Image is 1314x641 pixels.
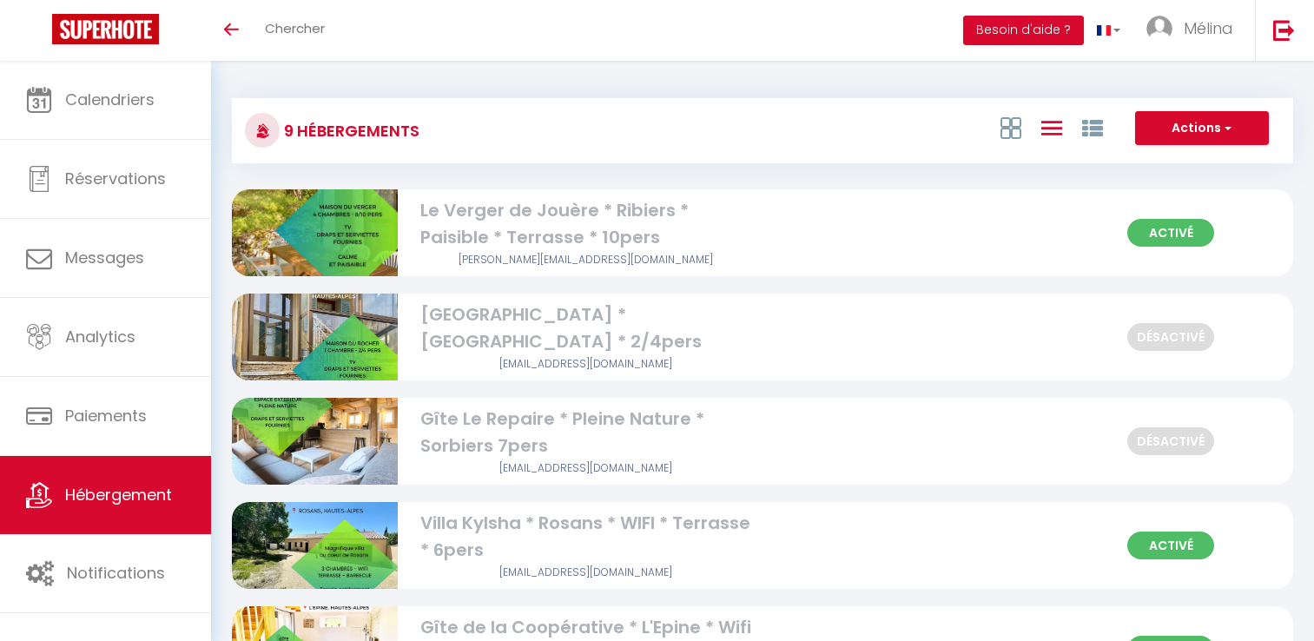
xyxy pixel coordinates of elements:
span: Hébergement [65,484,172,506]
span: Mélina [1184,17,1233,39]
span: Notifications [67,562,165,584]
span: Chercher [265,19,325,37]
img: logout [1273,19,1295,41]
div: Villa Kylsha * Rosans * WIFI * Terrasse * 6pers [420,510,751,565]
div: [GEOGRAPHIC_DATA] * [GEOGRAPHIC_DATA] * 2/4pers [420,301,751,356]
div: Gîte Le Repaire * Pleine Nature * Sorbiers 7pers [420,406,751,460]
img: ... [1146,16,1172,42]
span: Calendriers [65,89,155,110]
span: Désactivé [1127,323,1214,351]
div: Airbnb [420,356,751,373]
span: Désactivé [1127,427,1214,455]
div: Le Verger de Jouère * Ribiers * Paisible * Terrasse * 10pers [420,197,751,252]
span: Analytics [65,326,135,347]
span: Messages [65,247,144,268]
div: Airbnb [420,460,751,477]
div: Airbnb [420,565,751,581]
img: Super Booking [52,14,159,44]
span: Activé [1127,219,1214,247]
a: Vue en Liste [1041,113,1062,142]
button: Actions [1135,111,1269,146]
span: Paiements [65,405,147,426]
span: Activé [1127,532,1214,559]
span: Réservations [65,168,166,189]
a: Vue en Box [1000,113,1021,142]
h3: 9 Hébergements [280,111,419,150]
div: Airbnb [420,252,751,268]
a: Vue par Groupe [1082,113,1103,142]
button: Besoin d'aide ? [963,16,1084,45]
